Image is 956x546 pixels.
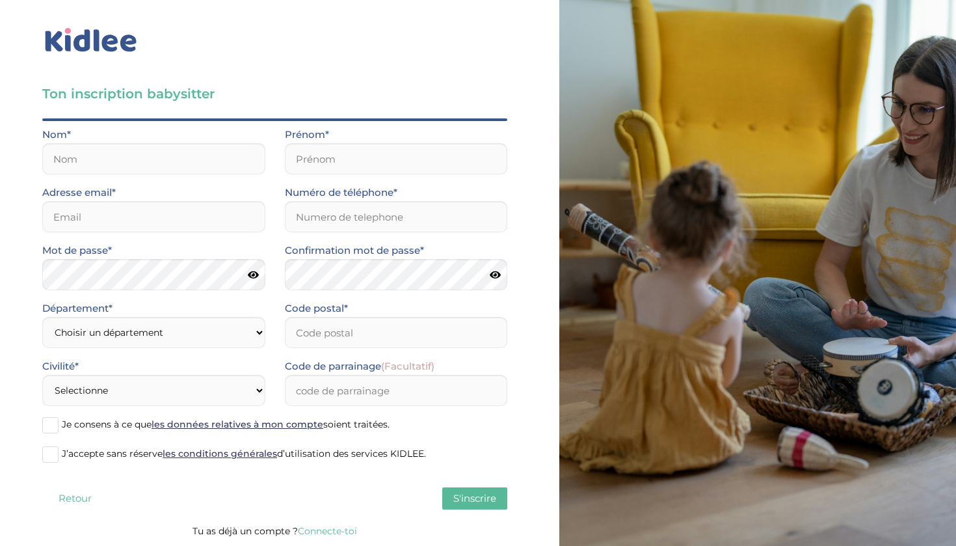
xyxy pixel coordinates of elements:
[285,375,508,406] input: code de parrainage
[42,300,113,317] label: Département*
[42,242,112,259] label: Mot de passe*
[42,358,79,375] label: Civilité*
[442,487,507,510] button: S'inscrire
[285,300,348,317] label: Code postal*
[298,525,357,537] a: Connecte-toi
[42,184,116,201] label: Adresse email*
[62,448,426,459] span: J’accepte sans réserve d’utilisation des services KIDLEE.
[285,184,397,201] label: Numéro de téléphone*
[62,418,390,430] span: Je consens à ce que soient traitées.
[42,143,265,174] input: Nom
[42,201,265,232] input: Email
[285,143,508,174] input: Prénom
[285,317,508,348] input: Code postal
[285,358,434,375] label: Code de parrainage
[42,25,140,55] img: logo_kidlee_bleu
[381,360,434,372] span: (Facultatif)
[285,126,329,143] label: Prénom*
[163,448,277,459] a: les conditions générales
[42,85,507,103] h3: Ton inscription babysitter
[453,492,496,504] span: S'inscrire
[285,242,424,259] label: Confirmation mot de passe*
[42,487,107,510] button: Retour
[42,523,507,539] p: Tu as déjà un compte ?
[285,201,508,232] input: Numero de telephone
[152,418,323,430] a: les données relatives à mon compte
